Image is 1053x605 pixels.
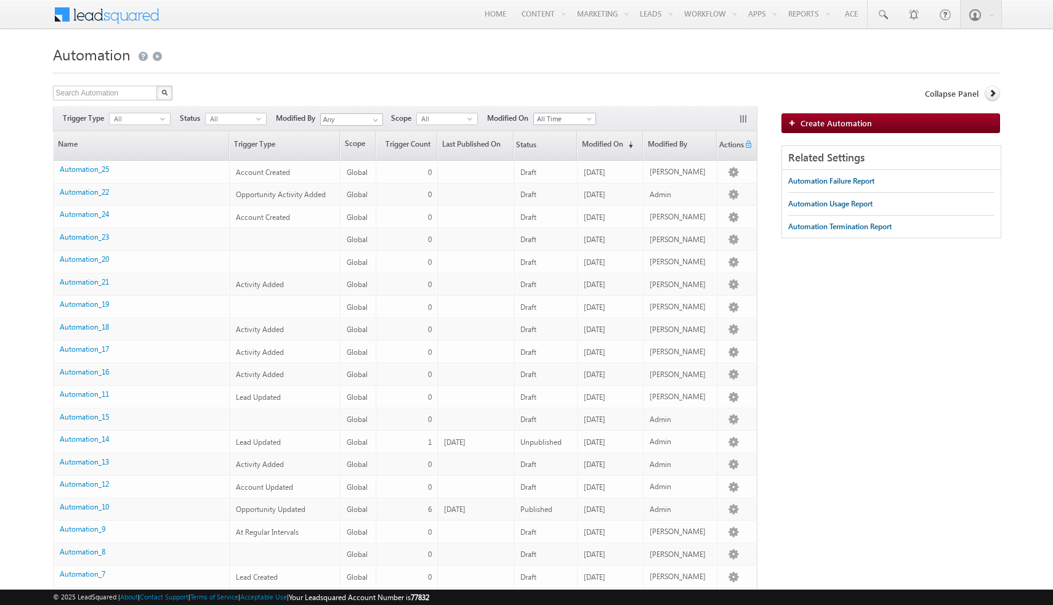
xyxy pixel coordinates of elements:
a: Automation_15 [60,412,109,421]
span: Draft [520,190,536,199]
a: Contact Support [140,593,188,601]
div: [PERSON_NAME] [650,234,712,245]
span: Scope [341,131,375,160]
a: Modified By [643,131,716,160]
span: Modified By [276,113,320,124]
span: 0 [428,572,432,582]
span: (sorted descending) [623,140,633,150]
span: Activity Added [236,370,284,379]
a: Automation_20 [60,254,109,264]
span: Global [347,258,368,267]
span: [DATE] [444,505,466,514]
span: 6 [428,505,432,514]
div: Admin [650,436,712,447]
span: 0 [428,347,432,357]
span: select [160,116,170,121]
div: [PERSON_NAME] [650,301,712,312]
span: 0 [428,302,432,312]
span: All Time [534,113,592,124]
div: [PERSON_NAME] [650,571,712,582]
div: Admin [650,459,712,470]
span: Lead Updated [236,437,281,447]
span: Draft [520,213,536,222]
a: Trigger Count [376,131,437,160]
span: Global [347,392,368,402]
span: select [467,116,477,121]
div: [PERSON_NAME] [650,256,712,267]
div: Automation Usage Report [788,198,873,209]
a: Name [54,131,228,160]
a: Terms of Service [190,593,238,601]
span: Global [347,505,368,514]
a: Automation_7 [60,569,105,579]
span: [DATE] [584,168,605,177]
span: Global [347,213,368,222]
a: Automation_21 [60,277,109,286]
a: About [120,593,138,601]
span: Draft [520,572,536,582]
a: Automation_8 [60,547,105,556]
span: Draft [520,302,536,312]
a: Automation_16 [60,367,109,376]
span: All [417,113,467,124]
span: Activity Added [236,280,284,289]
span: [DATE] [584,437,605,447]
a: Automation_12 [60,479,109,489]
img: Search [161,89,167,95]
span: Global [347,572,368,582]
div: [PERSON_NAME] [650,346,712,357]
div: [PERSON_NAME] [650,526,712,537]
a: Automation_19 [60,299,109,309]
span: Global [347,302,368,312]
span: 0 [428,190,432,199]
span: 0 [428,325,432,334]
span: [DATE] [584,190,605,199]
div: Admin [650,504,712,515]
div: [PERSON_NAME] [650,279,712,290]
span: [DATE] [584,572,605,582]
input: Type to Search [320,113,383,126]
a: Automation_10 [60,502,109,511]
span: Create Automation [801,118,872,128]
div: [PERSON_NAME] [650,166,712,177]
div: [PERSON_NAME] [650,211,712,222]
a: Automation_24 [60,209,109,219]
span: [DATE] [584,302,605,312]
span: Collapse Panel [925,88,978,99]
span: 0 [428,258,432,267]
a: Automation_13 [60,457,109,466]
span: [DATE] [584,258,605,267]
span: Draft [520,482,536,492]
span: All [110,113,160,124]
span: Draft [520,392,536,402]
span: [DATE] [584,370,605,379]
a: Automation_22 [60,187,109,197]
span: Opportunity Updated [236,505,305,514]
a: Automation_14 [60,434,109,444]
span: Global [347,190,368,199]
a: Trigger Type [230,131,339,160]
span: Global [347,527,368,537]
span: 0 [428,370,432,379]
div: [PERSON_NAME] [650,391,712,402]
a: Last Published On [438,131,513,160]
span: [DATE] [584,325,605,334]
span: Draft [520,460,536,469]
span: [DATE] [584,235,605,244]
a: Show All Items [366,114,382,126]
a: All Time [533,113,596,125]
span: [DATE] [584,415,605,424]
span: Global [347,168,368,177]
span: Opportunity Activity Added [236,190,326,199]
a: Automation Termination Report [788,216,892,238]
span: Trigger Type [63,113,109,124]
span: Account Updated [236,482,293,492]
span: Account Created [236,168,290,177]
div: [PERSON_NAME] [650,369,712,380]
span: [DATE] [584,505,605,514]
span: Published [520,505,552,514]
span: Status [180,113,205,124]
span: Activity Added [236,325,284,334]
a: Automation_9 [60,524,105,534]
div: [PERSON_NAME] [650,324,712,335]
